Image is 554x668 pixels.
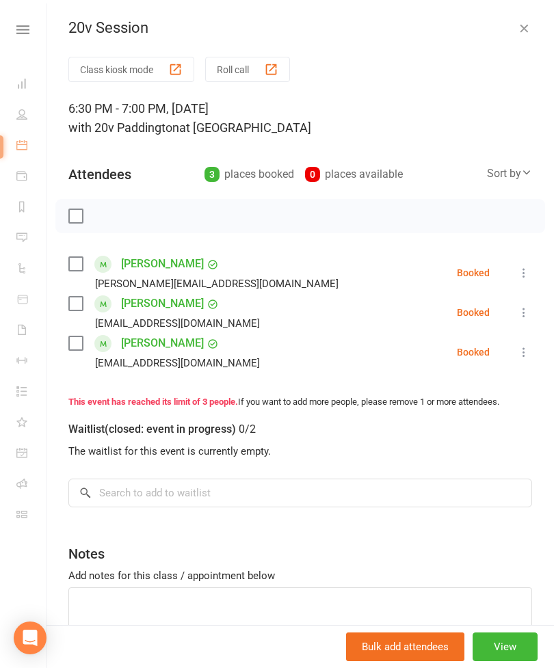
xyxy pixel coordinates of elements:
div: Notes [68,544,105,563]
div: Add notes for this class / appointment below [68,567,532,584]
input: Search to add to waitlist [68,479,532,507]
div: The waitlist for this event is currently empty. [68,443,532,459]
div: If you want to add more people, please remove 1 or more attendees. [68,395,532,410]
div: Sort by [487,165,532,183]
div: 0/2 [239,420,256,439]
button: Bulk add attendees [346,632,464,661]
button: View [473,632,538,661]
div: [EMAIL_ADDRESS][DOMAIN_NAME] [95,354,260,372]
div: Open Intercom Messenger [14,622,47,654]
a: [PERSON_NAME] [121,293,204,315]
div: Attendees [68,165,131,184]
div: 6:30 PM - 7:00 PM, [DATE] [68,99,532,137]
a: [PERSON_NAME] [121,332,204,354]
div: places booked [205,165,294,184]
span: with 20v Paddington [68,120,179,135]
div: 20v Session [47,19,554,37]
div: places available [305,165,403,184]
div: 3 [205,167,220,182]
div: [EMAIL_ADDRESS][DOMAIN_NAME] [95,315,260,332]
div: 0 [305,167,320,182]
button: Class kiosk mode [68,57,194,82]
div: [PERSON_NAME][EMAIL_ADDRESS][DOMAIN_NAME] [95,275,339,293]
div: Booked [457,268,490,278]
strong: This event has reached its limit of 3 people. [68,397,238,407]
a: [PERSON_NAME] [121,253,204,275]
span: (closed: event in progress) [105,423,236,436]
div: Waitlist [68,420,256,439]
div: Booked [457,308,490,317]
div: Booked [457,347,490,357]
button: Roll call [205,57,290,82]
span: at [GEOGRAPHIC_DATA] [179,120,311,135]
